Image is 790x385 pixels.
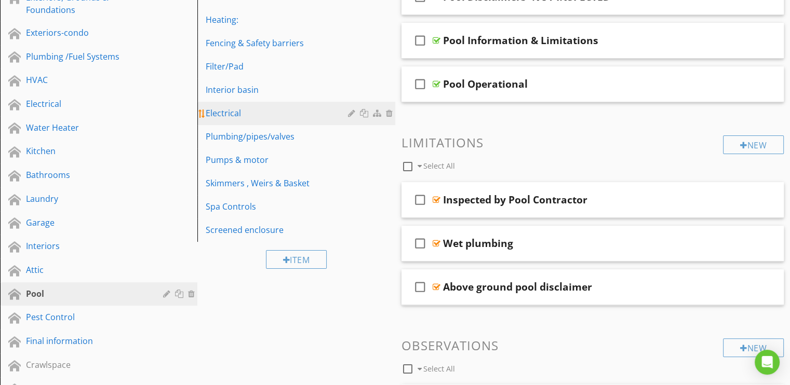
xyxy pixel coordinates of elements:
div: Open Intercom Messenger [755,350,780,375]
div: Electrical [26,98,148,110]
div: HVAC [26,74,148,86]
div: Screened enclosure [206,224,351,236]
div: Plumbing/pipes/valves [206,130,351,143]
div: Interior basin [206,84,351,96]
div: Wet plumbing [443,237,513,250]
div: Pumps & motor [206,154,351,166]
div: Heating: [206,13,351,26]
div: Above ground pool disclaimer [443,281,592,293]
i: check_box_outline_blank [412,28,429,53]
div: Garage [26,216,148,229]
div: Skimmers , Weirs & Basket [206,177,351,189]
div: Crawlspace [26,359,148,371]
div: Spa Controls [206,200,351,213]
div: Kitchen [26,145,148,157]
div: Water Heater [26,121,148,134]
div: Filter/Pad [206,60,351,73]
div: Pool [26,287,148,300]
div: New [723,135,784,154]
h3: Limitations [401,135,784,149]
div: Inspected by Pool Contractor [443,194,587,206]
div: Laundry [26,192,148,205]
div: Pest Control [26,311,148,323]
div: Pool Information & Limitations [443,34,598,47]
div: Attic [26,264,148,276]
div: Final information [26,335,148,347]
div: Item [266,250,327,269]
h3: Observations [401,338,784,352]
i: check_box_outline_blank [412,187,429,212]
i: check_box_outline_blank [412,72,429,97]
div: Plumbing /Fuel Systems [26,50,148,63]
span: Select All [423,161,455,171]
div: Exteriors-condo [26,26,148,39]
div: New [723,338,784,357]
div: Interiors [26,240,148,252]
div: Electrical [206,107,351,119]
i: check_box_outline_blank [412,274,429,299]
i: check_box_outline_blank [412,231,429,256]
div: Fencing & Safety barriers [206,37,351,49]
span: Select All [423,364,455,374]
div: Pool Operational [443,78,528,90]
div: Bathrooms [26,169,148,181]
